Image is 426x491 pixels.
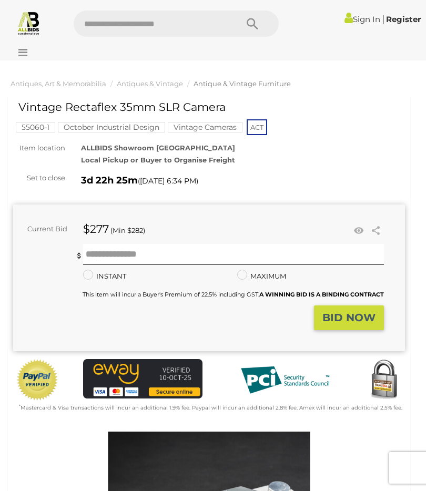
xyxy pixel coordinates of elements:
a: Antiques & Vintage [117,79,183,88]
div: Item location [5,142,73,154]
button: BID NOW [314,305,384,330]
b: A WINNING BID IS A BINDING CONTRACT [259,291,384,298]
mark: 55060-1 [16,122,55,132]
li: Watch this item [351,223,367,239]
a: 55060-1 [16,123,55,131]
mark: Vintage Cameras [168,122,242,132]
span: (Min $282) [110,226,145,234]
a: Register [386,14,421,24]
span: | [382,13,384,25]
img: Official PayPal Seal [16,359,59,401]
label: INSTANT [83,270,126,282]
strong: ALLBIDS Showroom [GEOGRAPHIC_DATA] [81,144,235,152]
a: Antique & Vintage Furniture [194,79,291,88]
a: October Industrial Design [58,123,165,131]
img: Allbids.com.au [16,11,41,35]
div: Set to close [5,172,73,184]
small: Mastercard & Visa transactions will incur an additional 1.9% fee. Paypal will incur an additional... [19,404,402,411]
img: eWAY Payment Gateway [83,359,202,399]
span: ( ) [138,177,198,185]
a: Antiques, Art & Memorabilia [11,79,106,88]
button: Search [226,11,279,37]
small: This Item will incur a Buyer's Premium of 22.5% including GST. [83,291,384,298]
div: Current Bid [13,223,75,235]
span: ACT [247,119,267,135]
span: [DATE] 6:34 PM [140,176,196,186]
mark: October Industrial Design [58,122,165,132]
strong: $277 [83,222,109,236]
strong: BID NOW [322,311,376,324]
a: Vintage Cameras [168,123,242,131]
img: PCI DSS compliant [232,359,338,401]
strong: Local Pickup or Buyer to Organise Freight [81,156,235,164]
strong: 3d 22h 25m [81,175,138,186]
a: Sign In [344,14,380,24]
h1: Vintage Rectaflex 35mm SLR Camera [18,101,307,113]
label: MAXIMUM [237,270,286,282]
img: Secured by Rapid SSL [363,359,405,401]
